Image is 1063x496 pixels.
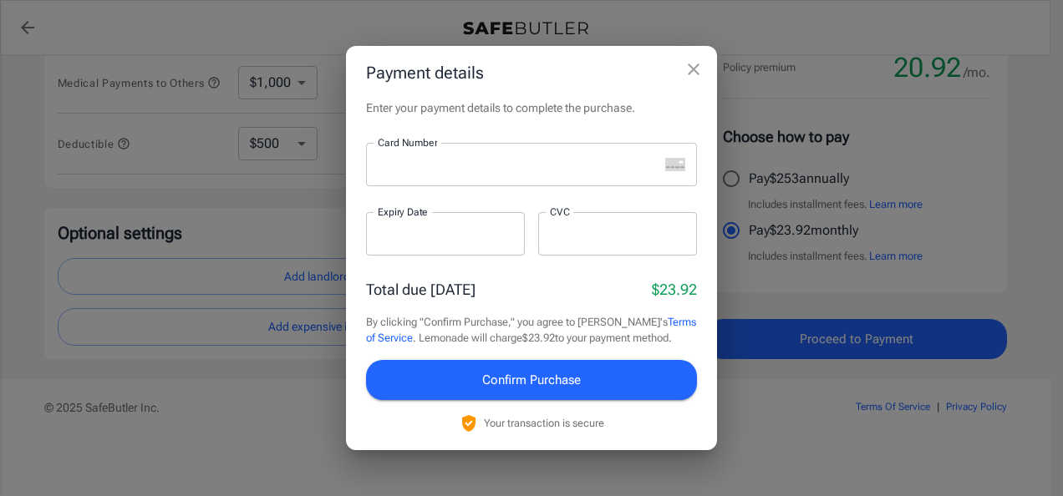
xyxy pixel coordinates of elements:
[366,314,697,347] p: By clicking "Confirm Purchase," you agree to [PERSON_NAME]'s . Lemonade will charge $23.92 to you...
[366,360,697,400] button: Confirm Purchase
[665,158,685,171] svg: unknown
[550,205,570,219] label: CVC
[482,369,581,391] span: Confirm Purchase
[366,99,697,116] p: Enter your payment details to complete the purchase.
[366,278,476,301] p: Total due [DATE]
[378,205,428,219] label: Expiry Date
[677,53,710,86] button: close
[652,278,697,301] p: $23.92
[378,225,513,241] iframe: Secure expiration date input frame
[484,415,604,431] p: Your transaction is secure
[346,46,717,99] h2: Payment details
[378,135,437,149] label: Card Number
[378,156,659,172] iframe: Secure card number input frame
[550,225,685,241] iframe: Secure CVC input frame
